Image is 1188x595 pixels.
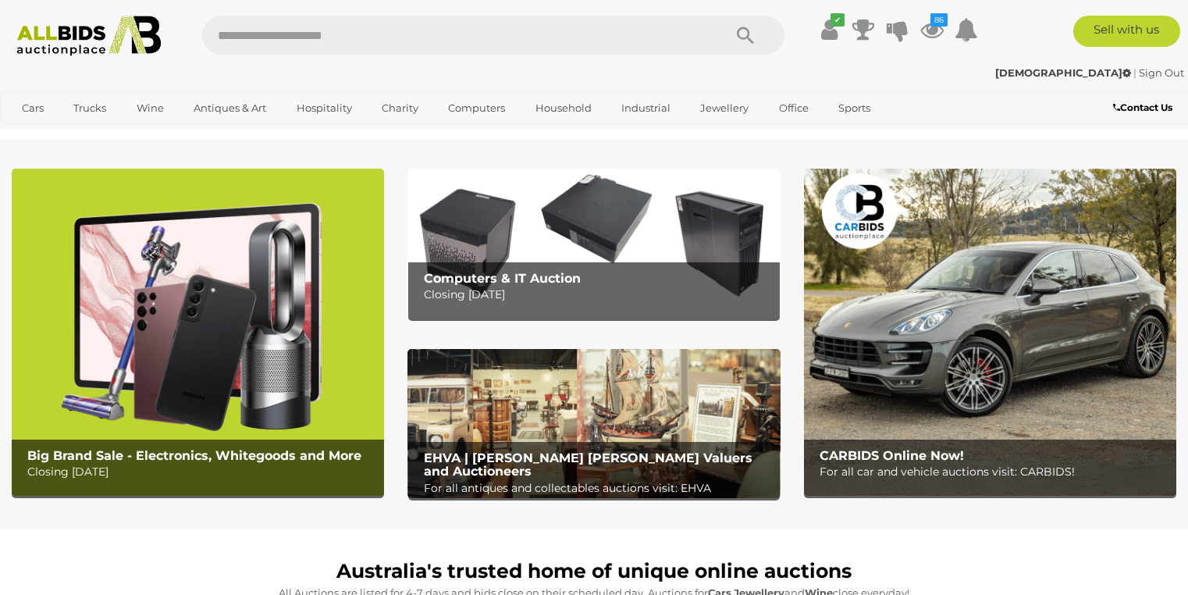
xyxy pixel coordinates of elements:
a: Wine [126,95,174,121]
a: Industrial [611,95,681,121]
p: For all antiques and collectables auctions visit: EHVA [424,479,773,498]
p: Closing [DATE] [27,462,376,482]
b: Computers & IT Auction [424,271,581,286]
a: CARBIDS Online Now! CARBIDS Online Now! For all car and vehicle auctions visit: CARBIDS! [804,169,1176,495]
a: EHVA | Evans Hastings Valuers and Auctioneers EHVA | [PERSON_NAME] [PERSON_NAME] Valuers and Auct... [407,349,780,498]
h1: Australia's trusted home of unique online auctions [20,561,1168,583]
b: Big Brand Sale - Electronics, Whitegoods and More [27,448,361,463]
a: [DEMOGRAPHIC_DATA] [995,66,1133,79]
b: EHVA | [PERSON_NAME] [PERSON_NAME] Valuers and Auctioneers [424,451,752,479]
a: Jewellery [690,95,759,121]
i: ✔ [831,13,845,27]
i: 86 [930,13,948,27]
a: Big Brand Sale - Electronics, Whitegoods and More Big Brand Sale - Electronics, Whitegoods and Mo... [12,169,384,495]
img: Big Brand Sale - Electronics, Whitegoods and More [12,169,384,495]
p: Closing [DATE] [424,285,773,305]
b: CARBIDS Online Now! [820,448,964,463]
a: Charity [372,95,429,121]
a: Antiques & Art [183,95,276,121]
a: Contact Us [1113,99,1176,116]
strong: [DEMOGRAPHIC_DATA] [995,66,1131,79]
a: Trucks [63,95,116,121]
a: Sports [828,95,880,121]
img: EHVA | Evans Hastings Valuers and Auctioneers [407,349,780,498]
a: ✔ [817,16,841,44]
p: For all car and vehicle auctions visit: CARBIDS! [820,462,1168,482]
img: CARBIDS Online Now! [804,169,1176,495]
a: Sign Out [1139,66,1184,79]
button: Search [706,16,784,55]
a: Household [525,95,602,121]
span: | [1133,66,1136,79]
img: Computers & IT Auction [407,169,780,318]
a: [GEOGRAPHIC_DATA] [12,121,143,147]
a: Hospitality [286,95,362,121]
img: Allbids.com.au [9,16,169,56]
a: Computers [438,95,515,121]
b: Contact Us [1113,102,1172,113]
a: 86 [920,16,944,44]
a: Office [769,95,819,121]
a: Cars [12,95,54,121]
a: Computers & IT Auction Computers & IT Auction Closing [DATE] [407,169,780,318]
a: Sell with us [1073,16,1180,47]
